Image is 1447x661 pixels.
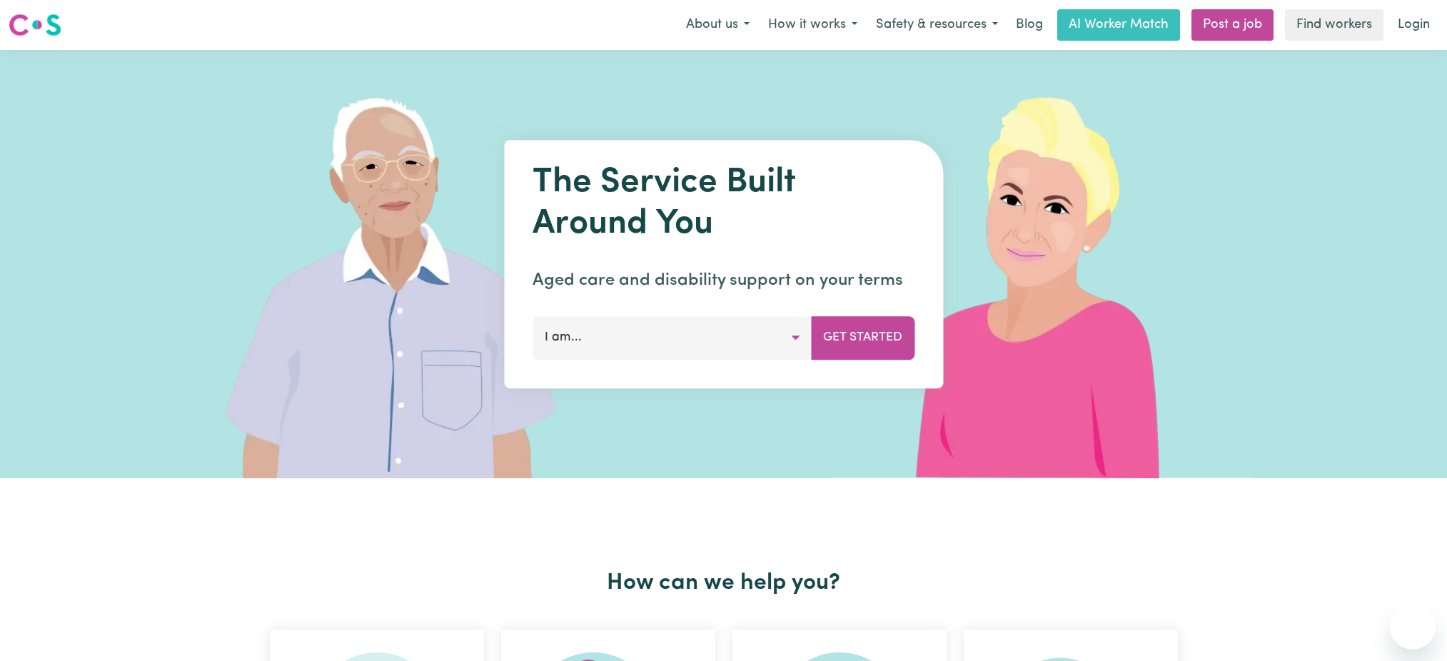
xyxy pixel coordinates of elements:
[533,316,812,359] button: I am...
[867,10,1007,40] button: Safety & resources
[1390,604,1436,650] iframe: Button to launch messaging window
[9,12,61,38] img: Careseekers logo
[1007,9,1052,41] a: Blog
[533,268,914,293] p: Aged care and disability support on your terms
[1389,9,1438,41] a: Login
[1057,9,1180,41] a: AI Worker Match
[677,10,759,40] button: About us
[533,163,914,245] h1: The Service Built Around You
[759,10,867,40] button: How it works
[1191,9,1274,41] a: Post a job
[261,570,1186,597] h2: How can we help you?
[9,9,61,41] a: Careseekers logo
[1285,9,1383,41] a: Find workers
[811,316,914,359] button: Get Started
